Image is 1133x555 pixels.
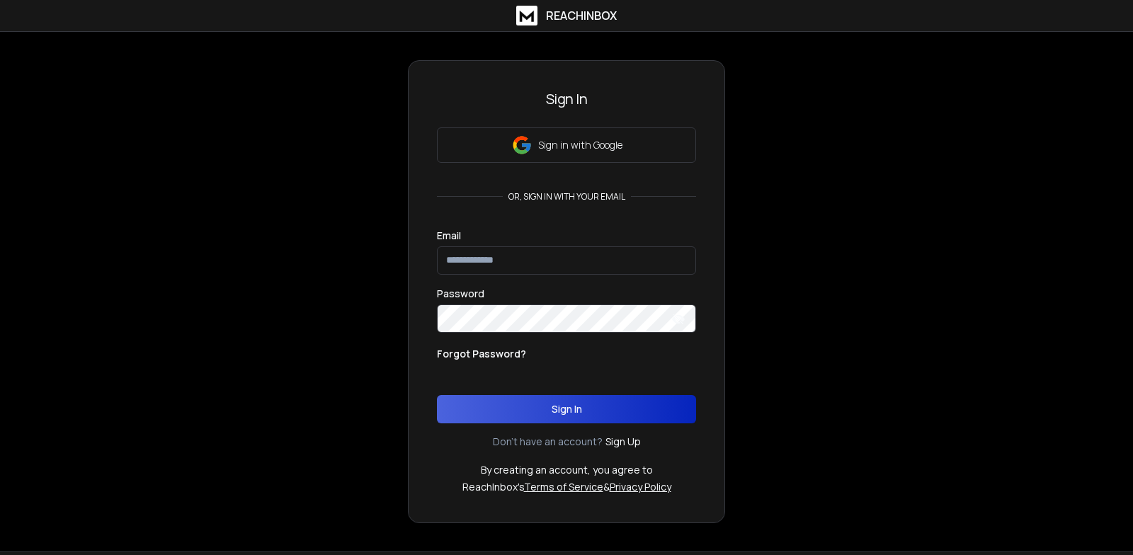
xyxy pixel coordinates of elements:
label: Email [437,231,461,241]
p: or, sign in with your email [503,191,631,202]
button: Sign in with Google [437,127,696,163]
a: ReachInbox [516,6,617,25]
h3: Sign In [437,89,696,109]
p: Don't have an account? [493,435,603,449]
p: Sign in with Google [538,138,622,152]
a: Terms of Service [524,480,603,493]
a: Privacy Policy [610,480,671,493]
button: Sign In [437,395,696,423]
label: Password [437,289,484,299]
h1: ReachInbox [546,7,617,24]
p: Forgot Password? [437,347,526,361]
p: ReachInbox's & [462,480,671,494]
p: By creating an account, you agree to [481,463,653,477]
img: logo [516,6,537,25]
a: Sign Up [605,435,641,449]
